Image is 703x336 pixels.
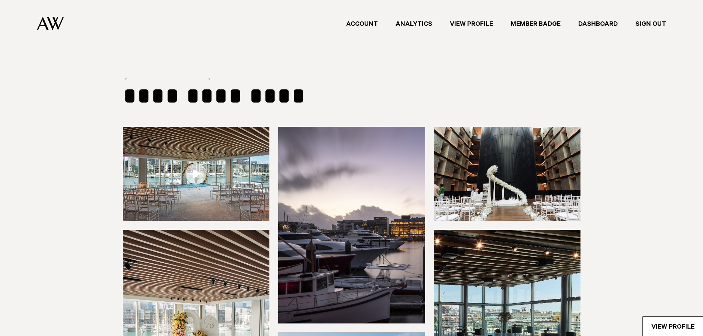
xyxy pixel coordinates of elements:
[441,19,502,29] a: View Profile
[434,127,581,221] img: 0m1co0VgU4JpzKxJTB14ul46i9liBBBE8oETvCYf.jpg
[337,19,387,29] a: Account
[278,127,425,323] img: amh4I7bAgD5rf5LliPz2emV2kono7aeQnDKI61OO.jpg
[37,17,64,30] img: Auckland Weddings Logo
[123,127,270,221] img: x0EyNAGg8r4tAteBy4NJl5inLaRRQV18n6YGLpQ2.jpg
[627,19,675,29] a: Sign Out
[502,19,569,29] a: Member Badge
[387,19,441,29] a: Analytics
[569,19,627,29] a: Dashboard
[643,317,703,336] a: View Profile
